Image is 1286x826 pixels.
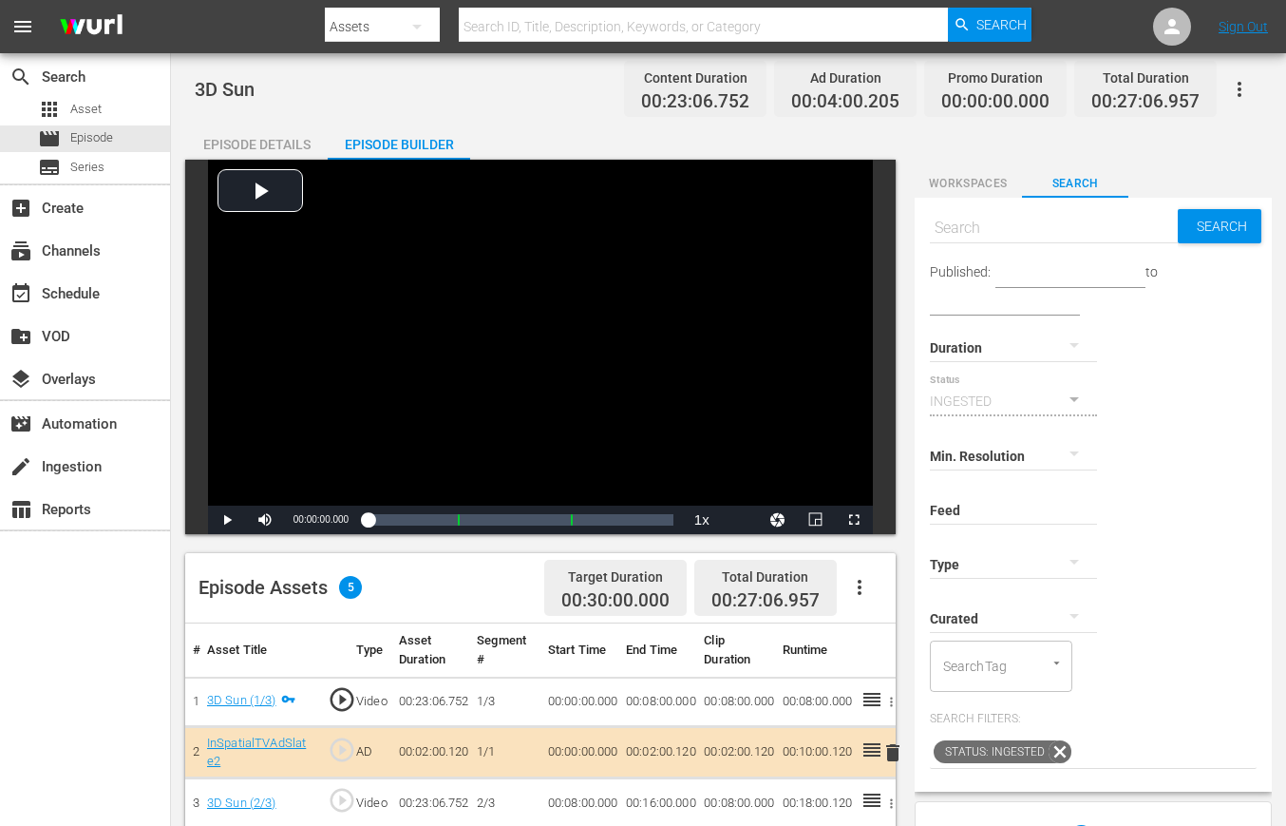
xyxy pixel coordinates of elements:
[1091,91,1200,113] span: 00:27:06.957
[9,325,32,348] span: VOD
[246,506,284,534] button: Mute
[948,8,1031,42] button: Search
[469,624,540,678] th: Segment #
[1022,174,1129,194] span: Search
[70,128,113,147] span: Episode
[1178,209,1261,243] button: Search
[934,740,1049,763] span: Status: INGESTED
[618,677,696,727] td: 00:08:00.000
[930,711,1257,727] p: Search Filters:
[1219,19,1268,34] a: Sign Out
[328,736,356,764] span: play_circle_outline
[469,727,540,778] td: 1/1
[775,727,853,778] td: 00:10:00.120
[540,677,618,727] td: 00:00:00.000
[349,677,391,727] td: Video
[391,624,469,678] th: Asset Duration
[469,677,540,727] td: 1/3
[540,727,618,778] td: 00:00:00.000
[1145,264,1158,279] span: to
[185,677,199,727] td: 1
[391,727,469,778] td: 00:02:00.120
[391,677,469,727] td: 00:23:06.752
[561,564,670,590] div: Target Duration
[70,100,102,119] span: Asset
[696,677,774,727] td: 00:08:00.000
[618,727,696,778] td: 00:02:00.120
[791,91,899,113] span: 00:04:00.205
[208,160,873,534] div: Video Player
[561,590,670,612] span: 00:30:00.000
[208,506,246,534] button: Play
[881,739,904,766] button: delete
[9,197,32,220] span: Create
[207,693,276,707] a: 3D Sun (1/3)
[696,727,774,778] td: 00:02:00.120
[930,264,991,279] span: Published:
[293,514,349,525] span: 00:00:00.000
[941,91,1050,113] span: 00:00:00.000
[38,156,61,179] span: Series
[881,741,904,764] span: delete
[328,685,356,714] span: play_circle_outline
[711,589,820,611] span: 00:27:06.957
[349,624,391,678] th: Type
[759,506,797,534] button: Jump To Time
[540,624,618,678] th: Start Time
[791,65,899,91] div: Ad Duration
[328,122,470,167] div: Episode Builder
[9,368,32,391] span: Overlays
[328,122,470,160] button: Episode Builder
[349,727,391,778] td: AD
[930,375,1097,428] div: INGESTED
[683,506,721,534] button: Playback Rate
[328,786,356,815] span: play_circle_outline
[1048,654,1066,672] button: Open
[368,514,673,526] div: Progress Bar
[835,506,873,534] button: Fullscreen
[199,576,362,599] div: Episode Assets
[185,624,199,678] th: #
[199,624,320,678] th: Asset Title
[711,564,820,590] div: Total Duration
[185,122,328,160] button: Episode Details
[70,158,104,177] span: Series
[9,413,32,435] span: Automation
[185,122,328,167] div: Episode Details
[775,624,853,678] th: Runtime
[38,98,61,121] span: Asset
[195,78,255,101] span: 3D Sun
[207,736,306,768] a: InSpatialTVAdSlate2
[775,677,853,727] td: 00:08:00.000
[915,174,1022,194] span: Workspaces
[1091,65,1200,91] div: Total Duration
[641,65,749,91] div: Content Duration
[797,506,835,534] button: Picture-in-Picture
[38,127,61,150] span: Episode
[185,727,199,778] td: 2
[9,282,32,305] span: Schedule
[46,5,137,49] img: ans4CAIJ8jUAAAAAAAAAAAAAAAAAAAAAAAAgQb4GAAAAAAAAAAAAAAAAAAAAAAAAJMjXAAAAAAAAAAAAAAAAAAAAAAAAgAT5G...
[696,624,774,678] th: Clip Duration
[641,91,749,113] span: 00:23:06.752
[976,8,1027,42] span: Search
[1189,209,1262,243] span: Search
[941,65,1050,91] div: Promo Duration
[9,498,32,521] span: Reports
[9,240,32,262] span: Channels
[339,576,362,599] span: 5
[9,455,32,478] span: Ingestion
[618,624,696,678] th: End Time
[9,66,32,88] span: Search
[11,15,34,38] span: menu
[207,796,276,810] a: 3D Sun (2/3)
